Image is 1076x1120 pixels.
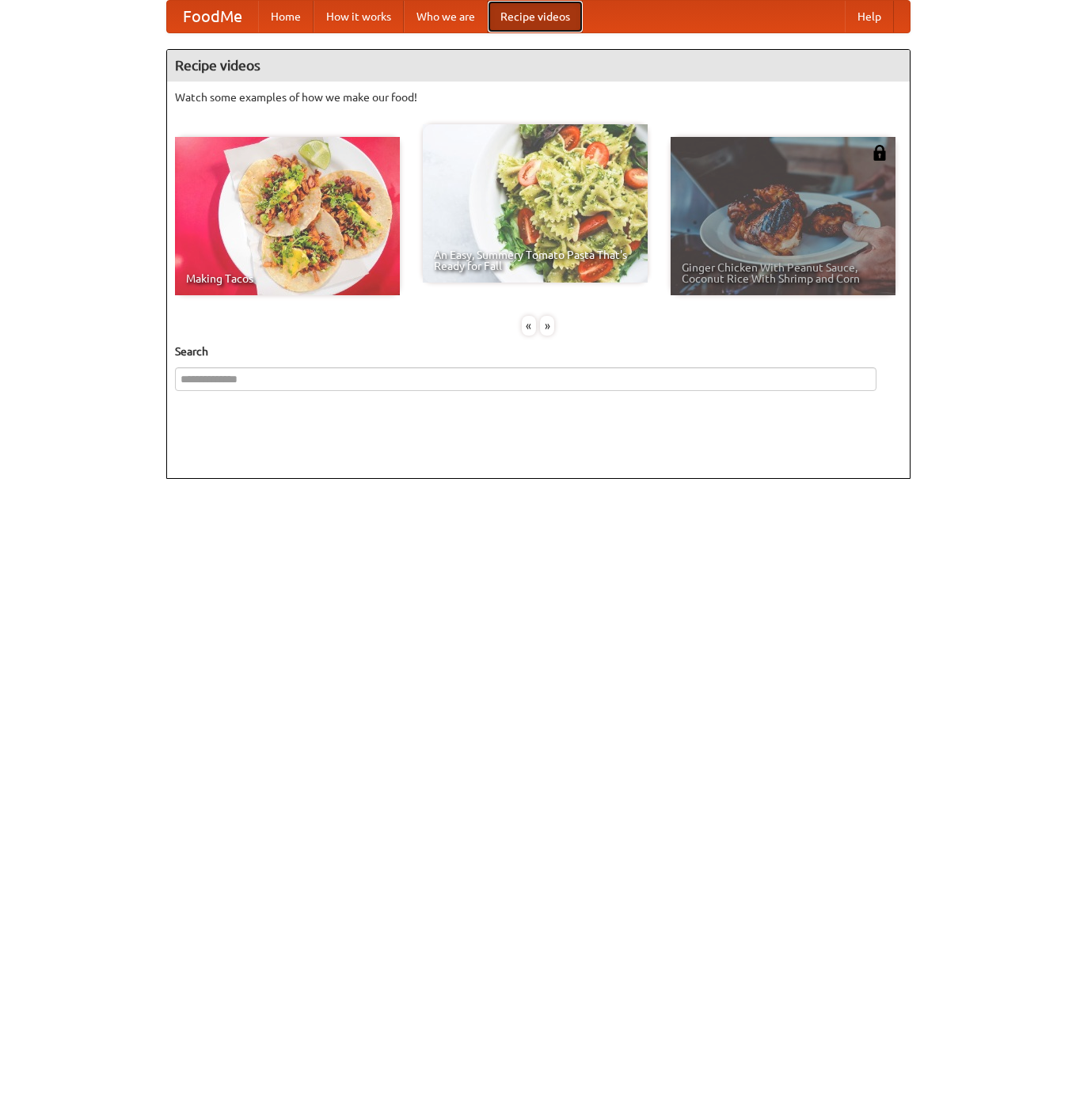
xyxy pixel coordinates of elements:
div: » [540,316,554,336]
a: Help [845,1,894,32]
a: Home [258,1,314,32]
div: « [522,316,536,336]
h4: Recipe videos [167,50,910,82]
a: How it works [314,1,404,32]
a: Who we are [404,1,488,32]
span: Making Tacos [186,273,389,284]
a: An Easy, Summery Tomato Pasta That's Ready for Fall [423,124,648,283]
h5: Search [175,344,902,359]
p: Watch some examples of how we make our food! [175,89,902,105]
a: Recipe videos [488,1,583,32]
a: Making Tacos [175,137,400,295]
a: FoodMe [167,1,258,32]
span: An Easy, Summery Tomato Pasta That's Ready for Fall [434,249,637,271]
img: 483408.png [872,145,888,161]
